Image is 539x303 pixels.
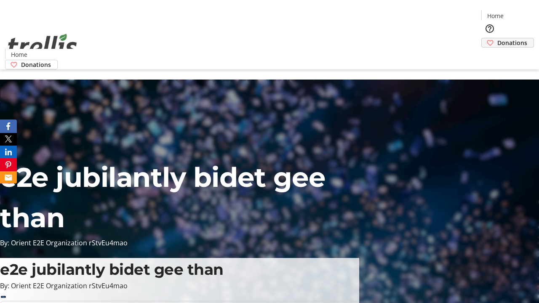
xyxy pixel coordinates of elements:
a: Home [482,11,509,20]
a: Home [5,50,32,59]
span: Donations [21,60,51,69]
button: Cart [481,48,498,64]
img: Orient E2E Organization rStvEu4mao's Logo [5,24,80,66]
span: Home [487,11,504,20]
button: Help [481,20,498,37]
a: Donations [481,38,534,48]
a: Donations [5,60,58,69]
span: Home [11,50,27,59]
span: Donations [497,38,527,47]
